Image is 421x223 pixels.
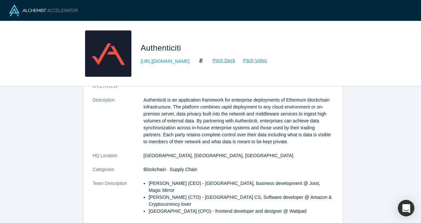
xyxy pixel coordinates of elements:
a: Pitch Video [236,57,267,65]
dt: Team Description [93,180,144,222]
p: Authenticiti is an application framework for enterprise deployments of Ethereum blockchain infras... [144,97,334,145]
span: Authenticiti [141,43,183,52]
dd: [GEOGRAPHIC_DATA], [GEOGRAPHIC_DATA], [GEOGRAPHIC_DATA] [144,152,334,159]
a: [URL][DOMAIN_NAME] [141,58,190,65]
p: [PERSON_NAME] (CTO) - [GEOGRAPHIC_DATA] CS, Software developer @ Amazon & Cryptocurrency lover [149,194,334,208]
a: Pitch Deck [205,57,236,65]
span: Blockchain · Supply Chain [144,167,198,172]
img: Alchemist Logo [9,5,78,16]
h3: overview [93,83,324,90]
p: [GEOGRAPHIC_DATA] (CPO) - frontend developer and designer @ Wattpad [149,208,334,215]
dt: HQ Location [93,152,144,166]
dt: Categories [93,166,144,180]
img: Authenticiti's Logo [85,30,131,77]
p: [PERSON_NAME] (CEO) - [GEOGRAPHIC_DATA], business development @ Joist, Magic Mirror [149,180,334,194]
dt: Description [93,97,144,152]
